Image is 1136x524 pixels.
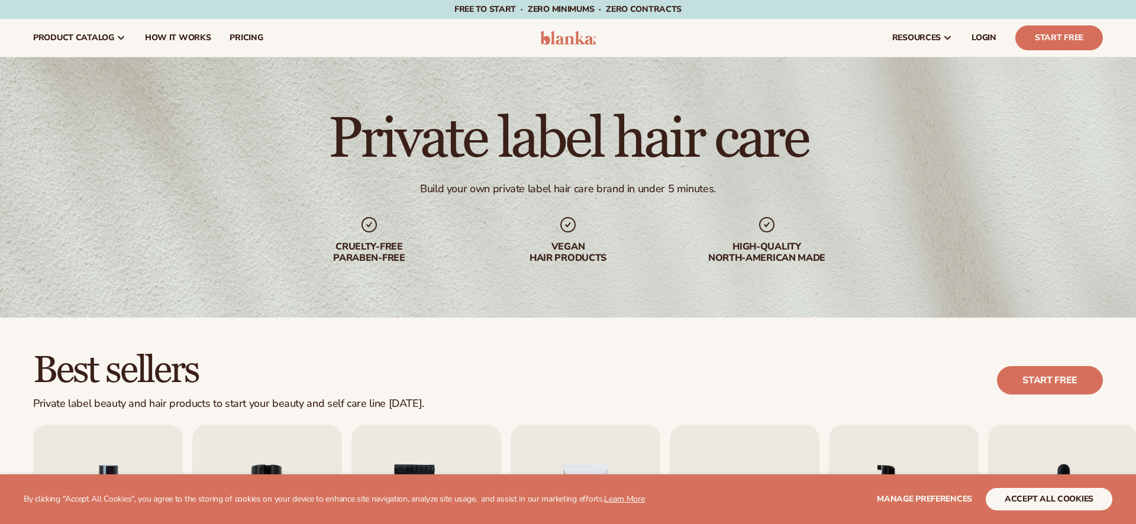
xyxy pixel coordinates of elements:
h1: Private label hair care [328,111,808,168]
a: Learn More [604,493,644,504]
span: resources [892,33,941,43]
span: product catalog [33,33,114,43]
button: accept all cookies [986,488,1112,510]
a: Start Free [1015,25,1103,50]
img: logo [540,31,596,45]
span: LOGIN [972,33,996,43]
h2: Best sellers [33,351,424,390]
a: LOGIN [962,19,1006,57]
a: resources [883,19,962,57]
span: pricing [230,33,263,43]
div: High-quality North-american made [691,241,843,264]
a: pricing [220,19,272,57]
a: product catalog [24,19,135,57]
div: cruelty-free paraben-free [293,241,445,264]
div: Private label beauty and hair products to start your beauty and self care line [DATE]. [33,397,424,410]
span: How It Works [145,33,211,43]
span: Free to start · ZERO minimums · ZERO contracts [454,4,682,15]
span: Manage preferences [877,493,972,504]
p: By clicking "Accept All Cookies", you agree to the storing of cookies on your device to enhance s... [24,494,645,504]
div: Build your own private label hair care brand in under 5 minutes. [420,182,716,196]
div: Vegan hair products [492,241,644,264]
a: How It Works [135,19,221,57]
a: Start free [997,366,1103,394]
button: Manage preferences [877,488,972,510]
